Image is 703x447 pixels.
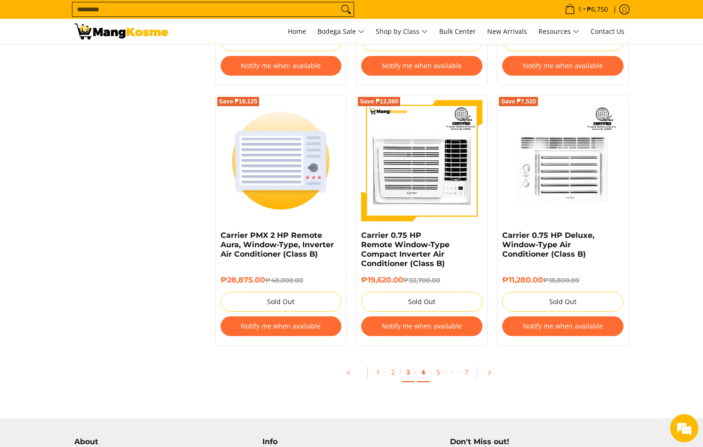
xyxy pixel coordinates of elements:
span: · [400,368,402,376]
a: New Arrivals [482,19,532,44]
a: Bodega Sale [313,19,369,44]
del: ₱48,000.00 [265,276,303,284]
ul: Pagination [211,360,634,390]
h6: ₱11,280.00 [502,275,624,285]
a: Carrier 0.75 HP Deluxe, Window-Type Air Conditioner (Class B) [502,231,594,259]
a: Resources [534,19,584,44]
span: Save ₱13,080 [360,99,398,104]
nav: Main Menu [178,19,629,44]
div: Leave a message [49,53,158,65]
span: Shop by Class [376,26,428,38]
h4: Info [262,437,441,447]
h4: Don't Miss out! [450,437,629,447]
span: · [458,368,460,376]
button: Search [339,2,354,16]
a: 1 [371,363,385,381]
button: Sold Out [502,292,624,312]
span: We are offline. Please leave us a message. [20,118,164,213]
span: · [415,368,417,376]
del: ₱18,800.00 [543,276,579,284]
img: carrier-.75hp-premium-wrac-full-view-mang-kosme [502,100,624,221]
span: Contact Us [591,27,624,36]
h4: About [74,437,253,447]
span: ₱6,750 [585,6,609,13]
button: Notify me when available [221,316,342,336]
em: Submit [138,290,171,302]
span: New Arrivals [487,27,527,36]
span: Save ₱19,125 [219,99,258,104]
span: Bulk Center [439,27,476,36]
h6: ₱28,875.00 [221,275,342,285]
a: 7 [460,363,473,381]
span: · [445,368,447,376]
span: · [385,368,387,376]
img: Carrier PMX 2 HP Remote Aura, Window-Type, Inverter Air Conditioner (Class B) [221,100,342,221]
div: Minimize live chat window [154,5,177,27]
button: Sold Out [361,292,482,312]
textarea: Type your message and click 'Submit' [5,257,179,290]
span: Bodega Sale [317,26,364,38]
a: Carrier 0.75 HP Remote Window-Type Compact Inverter Air Conditioner (Class B) [361,231,450,268]
a: Shop by Class [371,19,433,44]
button: Notify me when available [221,56,342,76]
img: Bodega Sale Aircon l Mang Kosme: Home Appliances Warehouse Sale | Page 3 [74,24,168,39]
span: · [430,368,432,376]
span: Save ₱7,520 [501,99,536,104]
button: Notify me when available [361,56,482,76]
button: Notify me when available [502,316,624,336]
button: Sold Out [221,292,342,312]
button: Notify me when available [361,316,482,336]
del: ₱32,700.00 [403,276,440,284]
button: Notify me when available [502,56,624,76]
a: Home [283,19,311,44]
span: Home [288,27,306,36]
a: 4 [417,363,430,382]
span: • [562,4,611,15]
a: Contact Us [586,19,629,44]
span: 1 [577,6,583,13]
a: 2 [387,363,400,381]
img: Carrier 0.75 HP Remote Window-Type Compact Inverter Air Conditioner (Class B) [361,100,482,221]
h6: ₱19,620.00 [361,275,482,285]
a: Bulk Center [434,19,481,44]
a: 3 [402,363,415,382]
a: 5 [432,363,445,381]
a: Carrier PMX 2 HP Remote Aura, Window-Type, Inverter Air Conditioner (Class B) [221,231,334,259]
span: Resources [538,26,579,38]
span: · [447,363,458,381]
